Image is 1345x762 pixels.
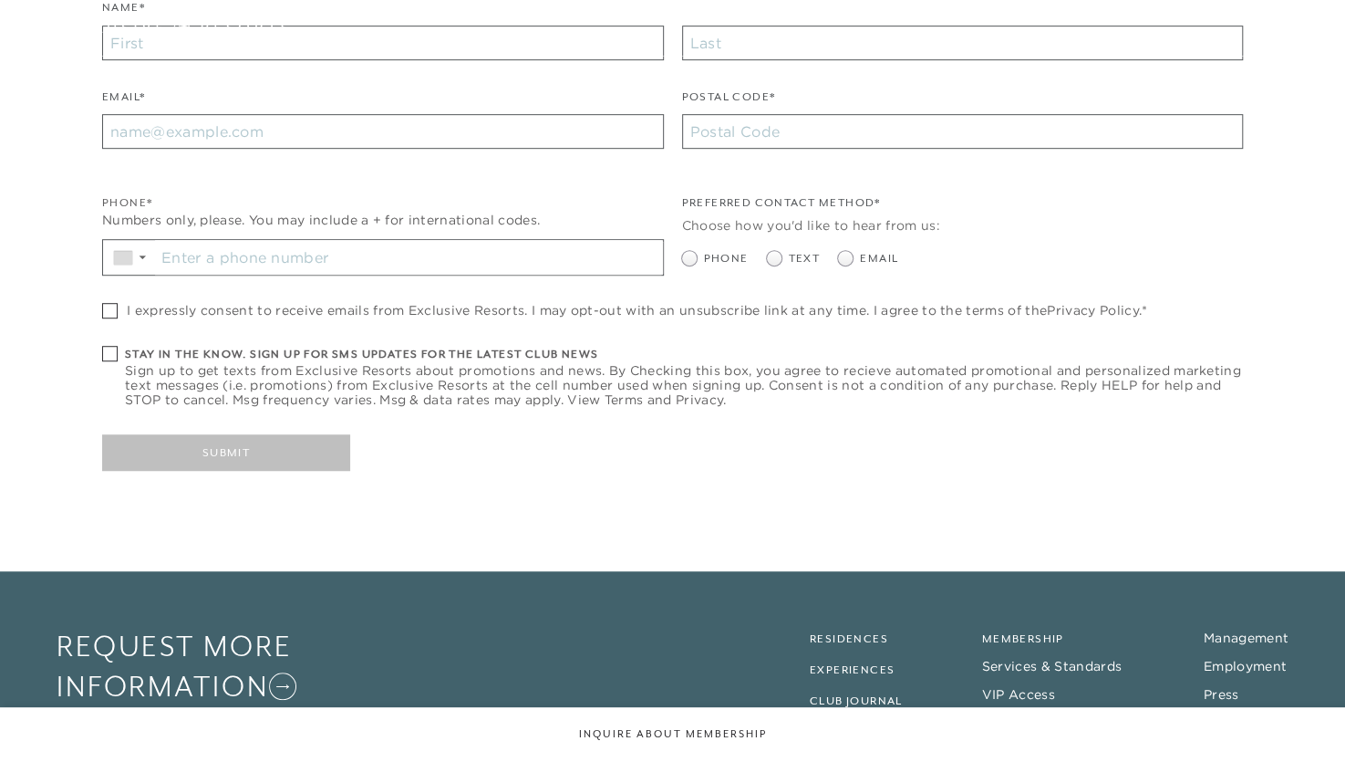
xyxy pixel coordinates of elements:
a: Management [1204,630,1288,646]
a: Request More Information [57,626,368,707]
input: Enter a phone number [155,240,663,275]
span: I expressly consent to receive emails from Exclusive Resorts. I may opt-out with an unsubscribe l... [127,303,1147,318]
div: Numbers only, please. You may include a + for international codes. [102,211,664,230]
div: Phone* [102,194,664,212]
div: Country Code Selector [103,240,155,275]
input: Postal Code [682,114,1244,149]
a: Club Journal [810,694,903,707]
a: Services & Standards [982,658,1122,674]
a: Press [1204,686,1239,703]
span: Text [789,250,821,267]
button: Open navigation [1265,22,1288,35]
input: name@example.com [102,114,664,149]
a: Membership [982,632,1064,645]
span: Phone [704,250,749,267]
span: Sign up to get texts from Exclusive Resorts about promotions and news. By Checking this box, you ... [125,363,1243,407]
button: Submit [102,434,350,471]
a: Residences [810,632,888,645]
div: Choose how you'd like to hear from us: [682,216,1244,235]
a: VIP Access [982,686,1055,703]
span: ▼ [137,252,149,263]
legend: Preferred Contact Method* [682,194,881,221]
label: Postal Code* [682,89,776,115]
a: Employment [1204,658,1287,674]
a: Experiences [810,663,895,676]
label: Email* [102,89,145,115]
a: Privacy Policy [1047,302,1138,318]
span: Email [860,250,898,267]
h6: Stay in the know. Sign up for sms updates for the latest club news [125,346,1243,363]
